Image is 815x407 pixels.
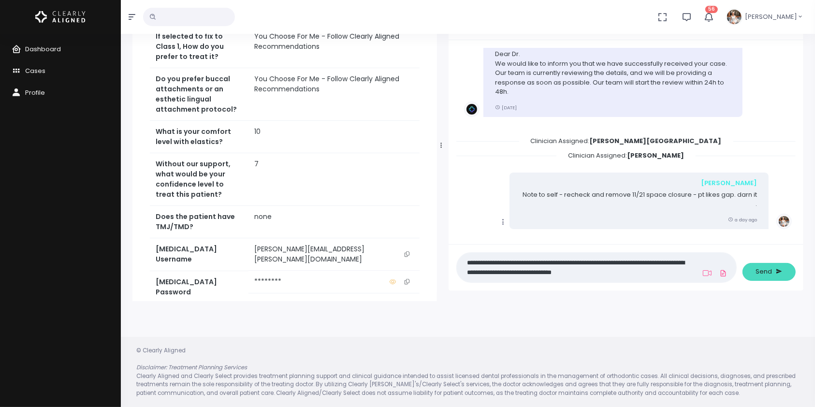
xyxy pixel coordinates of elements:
[248,121,420,153] td: 10
[756,267,772,276] span: Send
[150,121,248,153] th: What is your comfort level with elastics?
[150,238,248,271] th: [MEDICAL_DATA] Username
[127,347,809,397] div: © Clearly Aligned Clearly Aligned and Clearly Select provides treatment planning support and clin...
[726,8,743,26] img: Header Avatar
[521,178,757,188] div: [PERSON_NAME]
[25,66,45,75] span: Cases
[701,269,713,277] a: Add Loom Video
[717,264,729,282] a: Add Files
[248,26,420,68] td: You Choose For Me - Follow Clearly Aligned Recommendations
[248,238,420,271] td: [PERSON_NAME][EMAIL_ADDRESS][PERSON_NAME][DOMAIN_NAME]
[150,68,248,121] th: Do you prefer buccal attachments or an esthetic lingual attachment protocol?
[136,363,247,371] em: Disclaimer: Treatment Planning Services
[705,6,718,13] span: 56
[590,136,722,145] b: [PERSON_NAME][GEOGRAPHIC_DATA]
[521,190,757,209] p: Note to self - recheck and remove 11/21 space closure - pt likes gap. darn it .
[150,206,248,238] th: Does the patient have TMJ/TMD?
[627,151,684,160] b: [PERSON_NAME]
[519,133,733,148] span: Clinician Assigned:
[495,104,517,111] small: [DATE]
[248,68,420,121] td: You Choose For Me - Follow Clearly Aligned Recommendations
[728,217,757,223] small: a day ago
[745,12,797,22] span: [PERSON_NAME]
[248,153,420,206] td: 7
[25,44,61,54] span: Dashboard
[556,148,696,163] span: Clinician Assigned:
[742,263,796,281] button: Send
[25,88,45,97] span: Profile
[150,271,248,303] th: [MEDICAL_DATA] Password
[150,153,248,206] th: Without our support, what would be your confidence level to treat this patient?
[150,26,248,68] th: If selected to fix to Class 1, How do you prefer to treat it?
[35,7,86,27] img: Logo Horizontal
[248,206,420,238] td: none
[456,48,796,234] div: scrollable content
[495,49,731,97] p: Dear Dr. We would like to inform you that we have successfully received your case. Our team is cu...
